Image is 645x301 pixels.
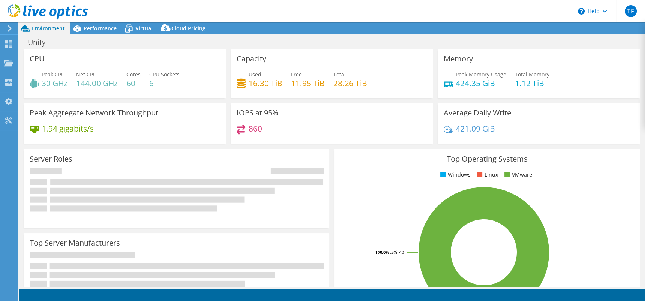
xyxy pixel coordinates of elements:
tspan: ESXi 7.0 [389,249,404,255]
h3: CPU [30,55,45,63]
span: Free [291,71,302,78]
h3: Server Roles [30,155,72,163]
tspan: 100.0% [375,249,389,255]
h4: 421.09 GiB [456,124,495,133]
h4: 144.00 GHz [76,79,118,87]
span: Peak Memory Usage [456,71,506,78]
h3: Peak Aggregate Network Throughput [30,109,158,117]
h4: 6 [149,79,180,87]
h4: 1.94 gigabits/s [42,124,94,133]
span: Peak CPU [42,71,65,78]
li: Linux [475,171,498,179]
h1: Unity [24,38,57,46]
h3: Top Server Manufacturers [30,239,120,247]
span: Performance [84,25,117,32]
span: TE [625,5,637,17]
h3: Top Operating Systems [340,155,634,163]
svg: \n [578,8,585,15]
h4: 30 GHz [42,79,67,87]
h4: 16.30 TiB [249,79,282,87]
span: Total Memory [515,71,549,78]
h4: 424.35 GiB [456,79,506,87]
h4: 11.95 TiB [291,79,325,87]
span: Cores [126,71,141,78]
h4: 1.12 TiB [515,79,549,87]
h4: 28.26 TiB [333,79,367,87]
li: Windows [438,171,470,179]
h3: Capacity [237,55,266,63]
span: Used [249,71,261,78]
li: VMware [502,171,532,179]
span: Cloud Pricing [171,25,205,32]
h3: Memory [444,55,473,63]
span: Net CPU [76,71,97,78]
span: Total [333,71,346,78]
h3: IOPS at 95% [237,109,279,117]
h4: 60 [126,79,141,87]
span: CPU Sockets [149,71,180,78]
span: Virtual [135,25,153,32]
h4: 860 [249,124,262,133]
span: Environment [32,25,65,32]
h3: Average Daily Write [444,109,511,117]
